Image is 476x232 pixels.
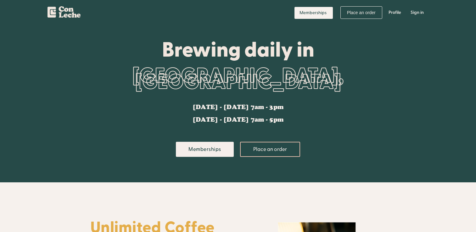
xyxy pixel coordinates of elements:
div: Brewing daily in [90,38,386,60]
a: Memberships [176,142,234,157]
a: Place an order [340,6,382,19]
a: Place an order [240,142,300,157]
a: Profile [384,3,406,22]
div: [DATE] - [DATE] 7am - 3pm [DATE] - [DATE] 7am - 5pm [193,104,283,123]
a: Memberships [294,7,333,19]
a: home [48,3,81,20]
div: [GEOGRAPHIC_DATA], [GEOGRAPHIC_DATA] [90,60,386,98]
a: Sign in [406,3,428,22]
